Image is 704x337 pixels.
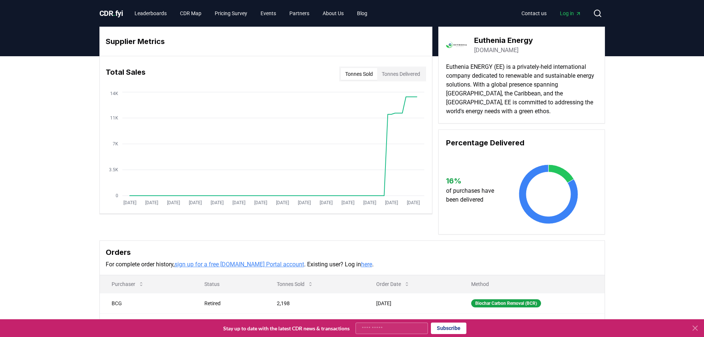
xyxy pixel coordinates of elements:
[474,35,533,46] h3: Euthenia Energy
[341,68,377,80] button: Tonnes Sold
[474,46,518,55] a: [DOMAIN_NAME]
[106,277,150,291] button: Purchaser
[317,7,350,20] a: About Us
[99,9,123,18] span: CDR fyi
[516,7,587,20] nav: Main
[554,7,587,20] a: Log in
[254,200,267,205] tspan: [DATE]
[446,137,597,148] h3: Percentage Delivered
[129,7,173,20] a: Leaderboards
[446,186,501,204] p: of purchases have been delivered
[364,293,459,313] td: [DATE]
[123,200,136,205] tspan: [DATE]
[116,193,118,198] tspan: 0
[341,200,354,205] tspan: [DATE]
[446,175,501,186] h3: 16 %
[204,300,259,307] div: Retired
[145,200,158,205] tspan: [DATE]
[370,277,416,291] button: Order Date
[364,313,459,334] td: [DATE]
[167,200,180,205] tspan: [DATE]
[106,36,426,47] h3: Supplier Metrics
[255,7,282,20] a: Events
[209,7,253,20] a: Pricing Survey
[361,261,372,268] a: here
[319,200,332,205] tspan: [DATE]
[210,200,223,205] tspan: [DATE]
[297,200,310,205] tspan: [DATE]
[110,91,118,96] tspan: 14K
[351,7,373,20] a: Blog
[265,293,365,313] td: 2,198
[109,167,118,172] tspan: 3.5K
[446,63,597,116] p: Euthenia ENERGY (EE) is a privately-held international company dedicated to renewable and sustain...
[465,280,598,288] p: Method
[377,68,425,80] button: Tonnes Delivered
[106,67,146,81] h3: Total Sales
[271,277,319,291] button: Tonnes Sold
[471,299,541,307] div: Biochar Carbon Removal (BCR)
[129,7,373,20] nav: Main
[174,261,304,268] a: sign up for a free [DOMAIN_NAME] Portal account
[110,115,118,121] tspan: 11K
[446,34,467,55] img: Euthenia Energy-logo
[232,200,245,205] tspan: [DATE]
[174,7,207,20] a: CDR Map
[188,200,201,205] tspan: [DATE]
[100,313,193,334] td: EcoVadis
[198,280,259,288] p: Status
[113,141,118,146] tspan: 7K
[99,8,123,18] a: CDR.fyi
[560,10,581,17] span: Log in
[113,9,115,18] span: .
[106,247,599,258] h3: Orders
[407,200,419,205] tspan: [DATE]
[106,260,599,269] p: For complete order history, . Existing user? Log in .
[385,200,398,205] tspan: [DATE]
[283,7,315,20] a: Partners
[265,313,365,334] td: 163
[100,293,193,313] td: BCG
[363,200,376,205] tspan: [DATE]
[516,7,552,20] a: Contact us
[276,200,289,205] tspan: [DATE]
